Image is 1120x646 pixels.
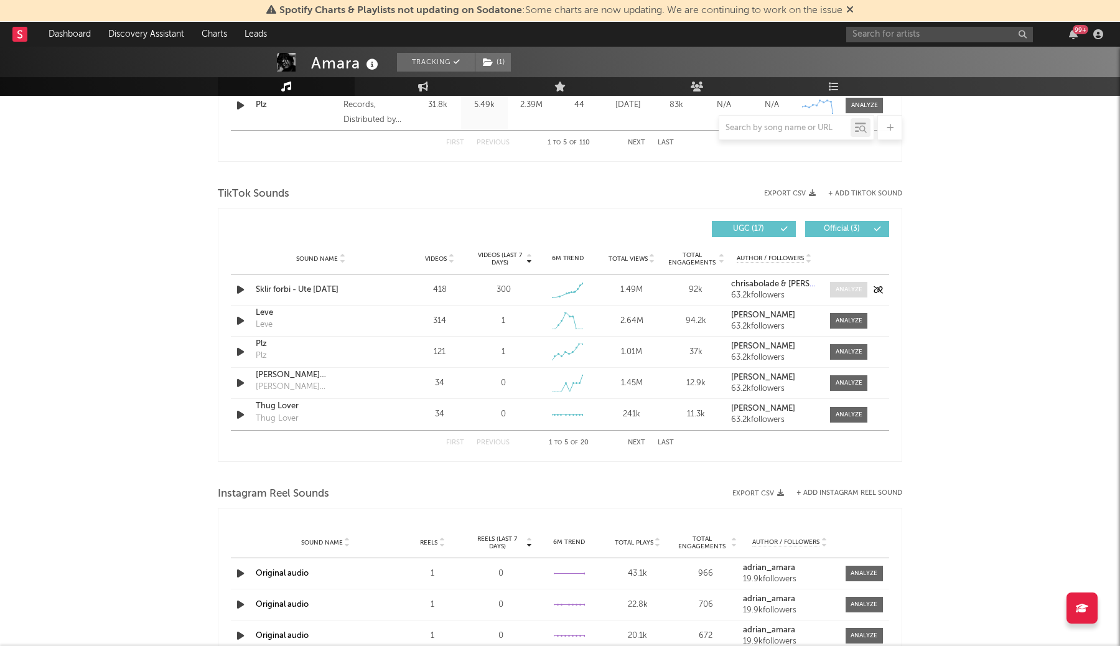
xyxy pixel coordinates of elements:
[1073,25,1088,34] div: 99 +
[470,630,532,642] div: 0
[712,221,796,237] button: UGC(17)
[743,595,836,604] a: adrian_amara
[667,251,717,266] span: Total Engagements
[301,539,343,546] span: Sound Name
[764,190,816,197] button: Export CSV
[603,377,661,390] div: 1.45M
[411,377,469,390] div: 34
[743,564,836,573] a: adrian_amara
[534,436,603,451] div: 1 5 20
[554,440,562,446] span: to
[813,225,870,233] span: Official ( 3 )
[218,487,329,502] span: Instagram Reel Sounds
[256,400,386,413] div: Thug Lover
[446,139,464,146] button: First
[667,315,725,327] div: 94.2k
[571,440,578,446] span: of
[475,53,511,72] span: ( 1 )
[743,575,836,584] div: 19.9k followers
[411,346,469,358] div: 121
[731,322,818,331] div: 63.2k followers
[743,626,795,634] strong: adrian_amara
[731,353,818,362] div: 63.2k followers
[256,413,299,425] div: Thug Lover
[675,568,737,580] div: 966
[846,6,854,16] span: Dismiss
[719,123,851,133] input: Search by song name or URL
[256,338,386,350] a: Plz
[558,99,601,111] div: 44
[502,315,505,327] div: 1
[401,630,464,642] div: 1
[475,53,511,72] button: (1)
[218,187,289,202] span: TikTok Sounds
[100,22,193,47] a: Discovery Assistant
[816,190,902,197] button: + Add TikTok Sound
[667,377,725,390] div: 12.9k
[731,280,818,289] a: chrisabolade & [PERSON_NAME]
[658,439,674,446] button: Last
[511,99,551,111] div: 2.39M
[256,369,386,382] a: [PERSON_NAME][GEOGRAPHIC_DATA]
[40,22,100,47] a: Dashboard
[667,284,725,296] div: 92k
[470,535,525,550] span: Reels (last 7 days)
[256,99,337,111] div: Plz
[256,284,386,296] div: Sklir forbi - Ute [DATE]
[667,408,725,421] div: 11.3k
[731,373,818,382] a: [PERSON_NAME]
[256,307,386,319] a: Leve
[731,342,818,351] a: [PERSON_NAME]
[675,535,730,550] span: Total Engagements
[743,637,836,646] div: 19.9k followers
[731,280,852,288] strong: chrisabolade & [PERSON_NAME]
[731,385,818,393] div: 63.2k followers
[603,346,661,358] div: 1.01M
[675,630,737,642] div: 672
[539,254,597,263] div: 6M Trend
[603,408,661,421] div: 241k
[732,490,784,497] button: Export CSV
[603,284,661,296] div: 1.49M
[743,595,795,603] strong: adrian_amara
[256,381,386,393] div: [PERSON_NAME][GEOGRAPHIC_DATA]
[538,538,600,547] div: 6M Trend
[607,630,669,642] div: 20.1k
[703,99,745,111] div: N/A
[343,83,411,128] div: 2024 Rolig Records, Distributed by ADA Nordic - A division of Warner Music Group
[609,255,648,263] span: Total Views
[796,490,902,497] button: + Add Instagram Reel Sound
[311,53,381,73] div: Amara
[470,599,532,611] div: 0
[420,539,437,546] span: Reels
[464,99,505,111] div: 5.49k
[731,405,795,413] strong: [PERSON_NAME]
[731,405,818,413] a: [PERSON_NAME]
[256,569,309,578] a: Original audio
[607,599,669,611] div: 22.8k
[628,139,645,146] button: Next
[470,568,532,580] div: 0
[784,490,902,497] div: + Add Instagram Reel Sound
[256,350,267,362] div: Plz
[193,22,236,47] a: Charts
[534,136,603,151] div: 1 5 110
[411,408,469,421] div: 34
[731,342,795,350] strong: [PERSON_NAME]
[279,6,842,16] span: : Some charts are now updating. We are continuing to work on the issue
[737,255,804,263] span: Author / Followers
[256,601,309,609] a: Original audio
[401,568,464,580] div: 1
[731,291,818,300] div: 63.2k followers
[569,140,577,146] span: of
[1069,29,1078,39] button: 99+
[607,568,669,580] div: 43.1k
[256,319,273,331] div: Leve
[279,6,522,16] span: Spotify Charts & Playlists not updating on Sodatone
[731,416,818,424] div: 63.2k followers
[731,311,795,319] strong: [PERSON_NAME]
[603,315,661,327] div: 2.64M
